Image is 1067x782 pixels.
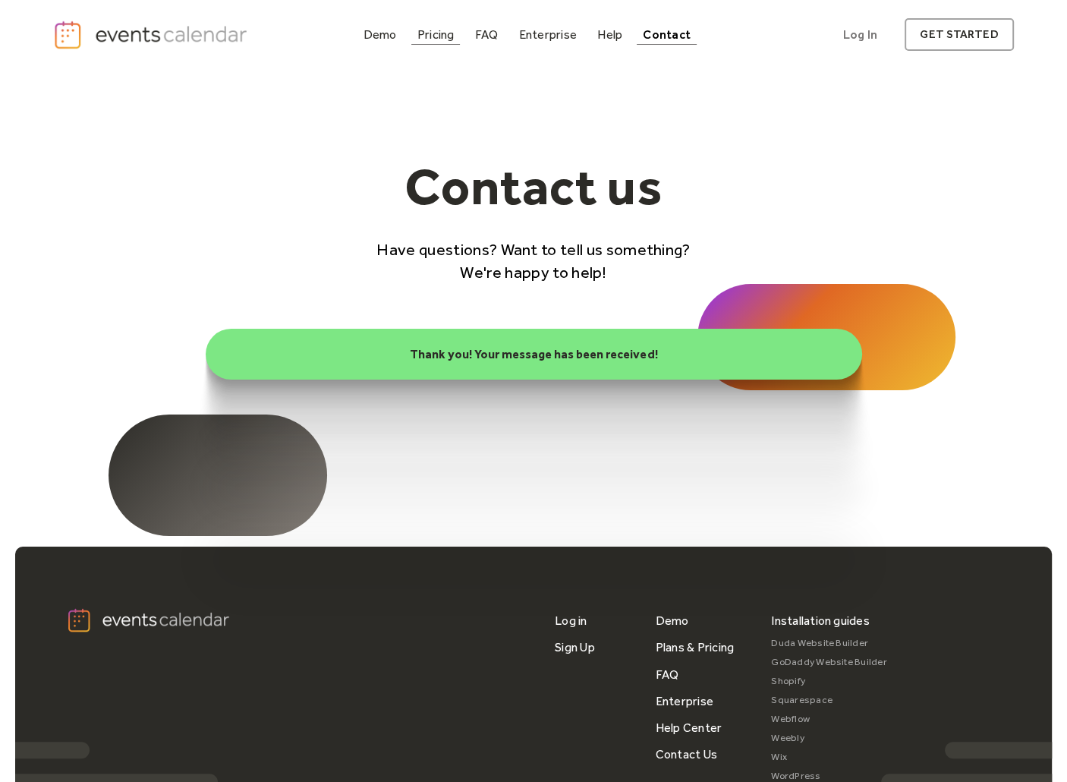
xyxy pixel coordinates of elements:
a: Log in [555,607,587,634]
a: Webflow [771,710,887,729]
div: Pricing [417,30,455,39]
a: Demo [656,607,689,634]
a: Contact [637,24,697,45]
div: Thank you! Your message has been received! [224,347,844,361]
div: Enterprise [519,30,577,39]
div: Installation guides [771,607,870,634]
a: Help Center [656,714,722,741]
a: Enterprise [656,688,713,714]
a: Sign Up [555,634,595,661]
div: Contact [643,30,691,39]
a: Squarespace [771,691,887,710]
a: Plans & Pricing [656,634,735,661]
a: Log In [828,18,892,51]
a: Weebly [771,729,887,748]
div: FAQ [475,30,499,39]
div: Demo [364,30,397,39]
a: Duda Website Builder [771,634,887,653]
div: website inquiry success [206,329,862,380]
h1: Contact us [370,160,697,227]
a: Pricing [411,24,461,45]
p: Have questions? Want to tell us something? We're happy to help! [370,238,697,283]
a: Help [591,24,628,45]
a: get started [905,18,1013,51]
a: FAQ [656,661,679,688]
a: GoDaddy Website Builder [771,653,887,672]
a: Contact Us [656,741,717,768]
a: home [53,20,251,50]
a: FAQ [469,24,505,45]
a: Shopify [771,672,887,691]
a: Demo [357,24,403,45]
a: Enterprise [513,24,583,45]
div: Help [597,30,622,39]
a: Wix [771,748,887,767]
